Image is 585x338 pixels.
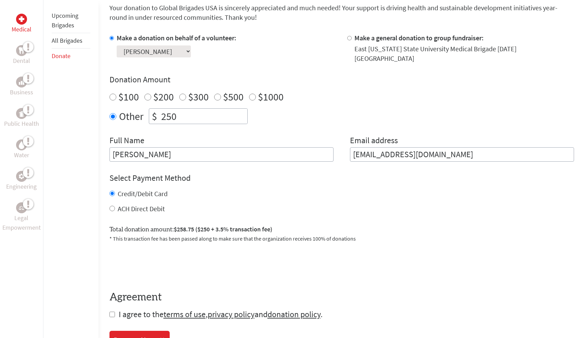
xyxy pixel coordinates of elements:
[16,202,27,213] div: Legal Empowerment
[19,79,24,85] img: Business
[119,108,143,124] label: Other
[109,173,574,184] h4: Select Payment Method
[19,141,24,149] img: Water
[118,204,165,213] label: ACH Direct Debit
[6,182,37,191] p: Engineering
[268,309,321,320] a: donation policy
[16,108,27,119] div: Public Health
[13,56,30,66] p: Dental
[149,109,160,124] div: $
[10,87,33,97] p: Business
[13,45,30,66] a: DentalDental
[119,309,323,320] span: I agree to the , and .
[4,119,39,129] p: Public Health
[6,171,37,191] a: EngineeringEngineering
[16,171,27,182] div: Engineering
[109,234,574,243] p: * This transaction fee has been passed along to make sure that the organization receives 100% of ...
[109,251,213,278] iframe: reCAPTCHA
[16,139,27,150] div: Water
[109,3,574,22] p: Your donation to Global Brigades USA is sincerely appreciated and much needed! Your support is dr...
[19,47,24,54] img: Dental
[188,90,209,103] label: $300
[109,225,272,234] label: Total donation amount:
[223,90,244,103] label: $500
[14,150,29,160] p: Water
[258,90,284,103] label: $1000
[12,25,31,34] p: Medical
[350,147,574,162] input: Your Email
[16,45,27,56] div: Dental
[109,147,334,162] input: Enter Full Name
[52,49,90,64] li: Donate
[160,109,247,124] input: Enter Amount
[109,291,574,303] h4: Agreement
[354,33,484,42] label: Make a general donation to group fundraiser:
[1,213,42,232] p: Legal Empowerment
[109,135,144,147] label: Full Name
[19,206,24,210] img: Legal Empowerment
[52,12,78,29] a: Upcoming Brigades
[52,37,82,44] a: All Brigades
[52,52,70,60] a: Donate
[117,33,236,42] label: Make a donation on behalf of a volunteer:
[153,90,174,103] label: $200
[16,14,27,25] div: Medical
[52,33,90,49] li: All Brigades
[16,77,27,87] div: Business
[10,77,33,97] a: BusinessBusiness
[19,16,24,22] img: Medical
[12,14,31,34] a: MedicalMedical
[52,8,90,33] li: Upcoming Brigades
[19,110,24,117] img: Public Health
[109,74,574,85] h4: Donation Amount
[14,139,29,160] a: WaterWater
[1,202,42,232] a: Legal EmpowermentLegal Empowerment
[118,90,139,103] label: $100
[208,309,255,320] a: privacy policy
[164,309,206,320] a: terms of use
[19,174,24,179] img: Engineering
[354,44,574,63] div: East [US_STATE] State University Medical Brigade [DATE] [GEOGRAPHIC_DATA]
[350,135,398,147] label: Email address
[4,108,39,129] a: Public HealthPublic Health
[118,189,168,198] label: Credit/Debit Card
[174,225,272,233] span: $258.75 ($250 + 3.5% transaction fee)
